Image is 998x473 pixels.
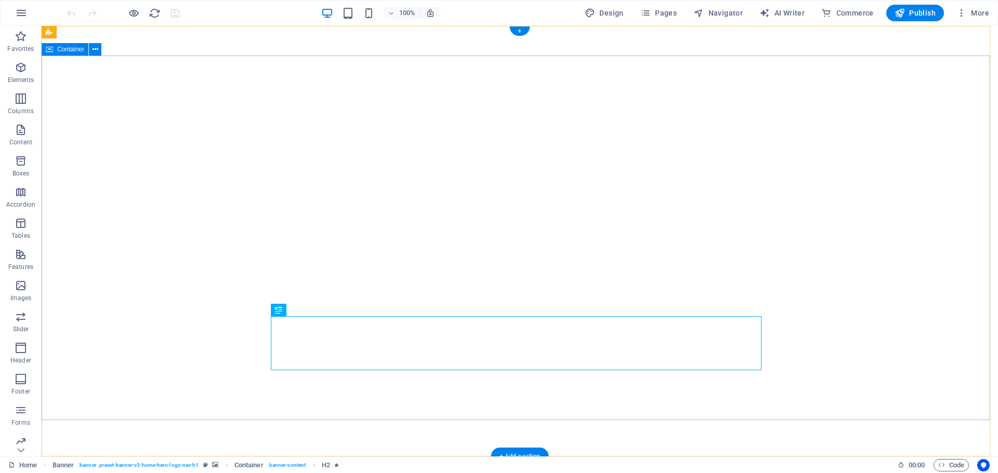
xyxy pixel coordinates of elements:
span: 00 00 [909,459,925,471]
p: Features [8,263,33,271]
span: Design [585,8,624,18]
button: AI Writer [755,5,809,21]
span: More [956,8,989,18]
span: Navigator [693,8,743,18]
button: Pages [636,5,681,21]
button: Commerce [817,5,878,21]
div: + Add section [491,448,549,465]
span: Click to select. Double-click to edit [322,459,330,471]
button: Publish [886,5,944,21]
i: Element contains an animation [334,462,339,468]
p: Footer [11,387,30,396]
span: Click to select. Double-click to edit [52,459,74,471]
span: . banner .preset-banner-v3-home-hero-logo-nav-h1 [78,459,199,471]
button: More [952,5,993,21]
span: Container [57,46,84,52]
span: : [916,461,917,469]
i: On resize automatically adjust zoom level to fit chosen device. [426,8,435,18]
span: Publish [895,8,936,18]
span: Pages [640,8,677,18]
button: Usercentrics [977,459,990,471]
h6: 100% [399,7,415,19]
p: Columns [8,107,34,115]
button: Click here to leave preview mode and continue editing [127,7,140,19]
p: Boxes [12,169,30,178]
div: + [509,26,530,36]
nav: breadcrumb [52,459,339,471]
div: Design (Ctrl+Alt+Y) [581,5,628,21]
p: Favorites [7,45,34,53]
button: 100% [383,7,420,19]
button: reload [148,7,161,19]
p: Tables [11,232,30,240]
button: Navigator [689,5,747,21]
p: Forms [11,418,30,427]
span: . banner-content [268,459,306,471]
p: Slider [13,325,29,333]
a: Click to cancel selection. Double-click to open Pages [8,459,37,471]
p: Images [10,294,32,302]
p: Content [9,138,32,146]
button: Design [581,5,628,21]
i: This element contains a background [212,462,218,468]
span: Code [938,459,964,471]
span: Commerce [821,8,874,18]
span: AI Writer [759,8,805,18]
h6: Session time [898,459,925,471]
p: Elements [8,76,34,84]
p: Header [10,356,31,364]
span: Click to select. Double-click to edit [234,459,264,471]
p: Accordion [6,200,35,209]
button: Code [934,459,969,471]
i: This element is a customizable preset [203,462,208,468]
i: Reload page [149,7,161,19]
